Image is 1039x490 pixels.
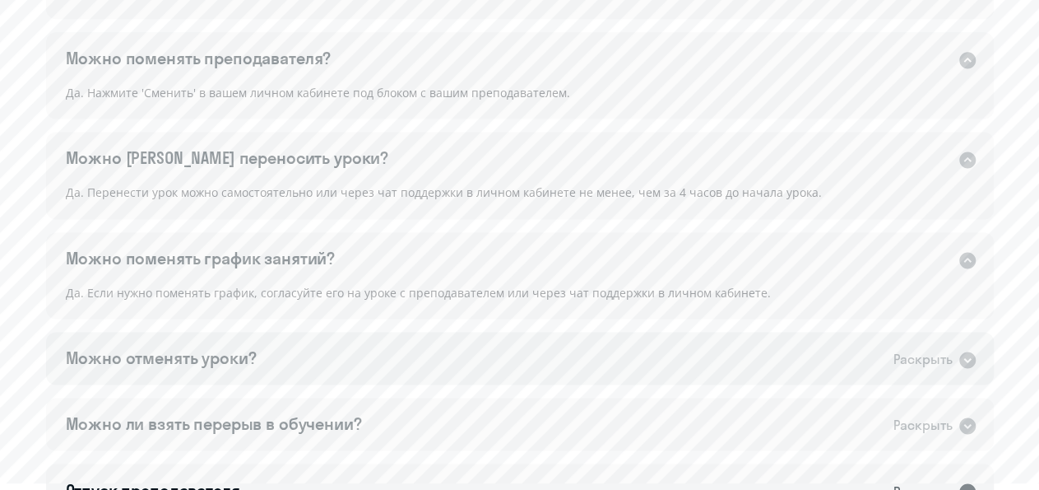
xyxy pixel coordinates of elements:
div: Можно отменять уроки? [66,347,257,370]
div: Раскрыть [893,415,953,436]
div: Да. Перенести урок можно самостоятельно или через чат поддержки в личном кабинете не менее, чем з... [46,183,994,219]
div: Можно поменять преподавателя? [66,47,332,70]
div: Раскрыть [893,349,953,370]
div: Можно ли взять перерыв в обучении? [66,413,362,436]
div: Да. Если нужно поменять график, согласуйте его на уроке с преподавателем или через чат поддержки ... [46,283,994,320]
div: Да. Нажмите 'Сменить' в вашем личном кабинете под блоком с вашим преподавателем. [46,83,994,119]
div: Можно поменять график занятий? [66,247,336,270]
div: Можно [PERSON_NAME] переносить уроки? [66,147,388,170]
